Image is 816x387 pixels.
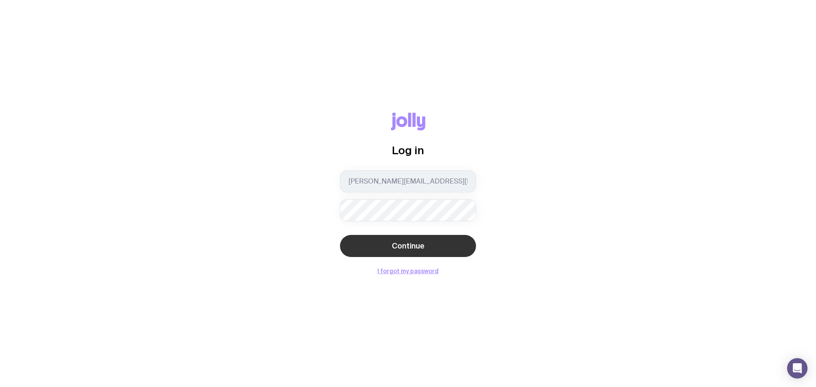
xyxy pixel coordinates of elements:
div: Open Intercom Messenger [787,358,807,379]
button: I forgot my password [377,268,439,274]
span: Continue [392,241,425,251]
span: Log in [392,144,424,156]
button: Continue [340,235,476,257]
input: you@email.com [340,170,476,192]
